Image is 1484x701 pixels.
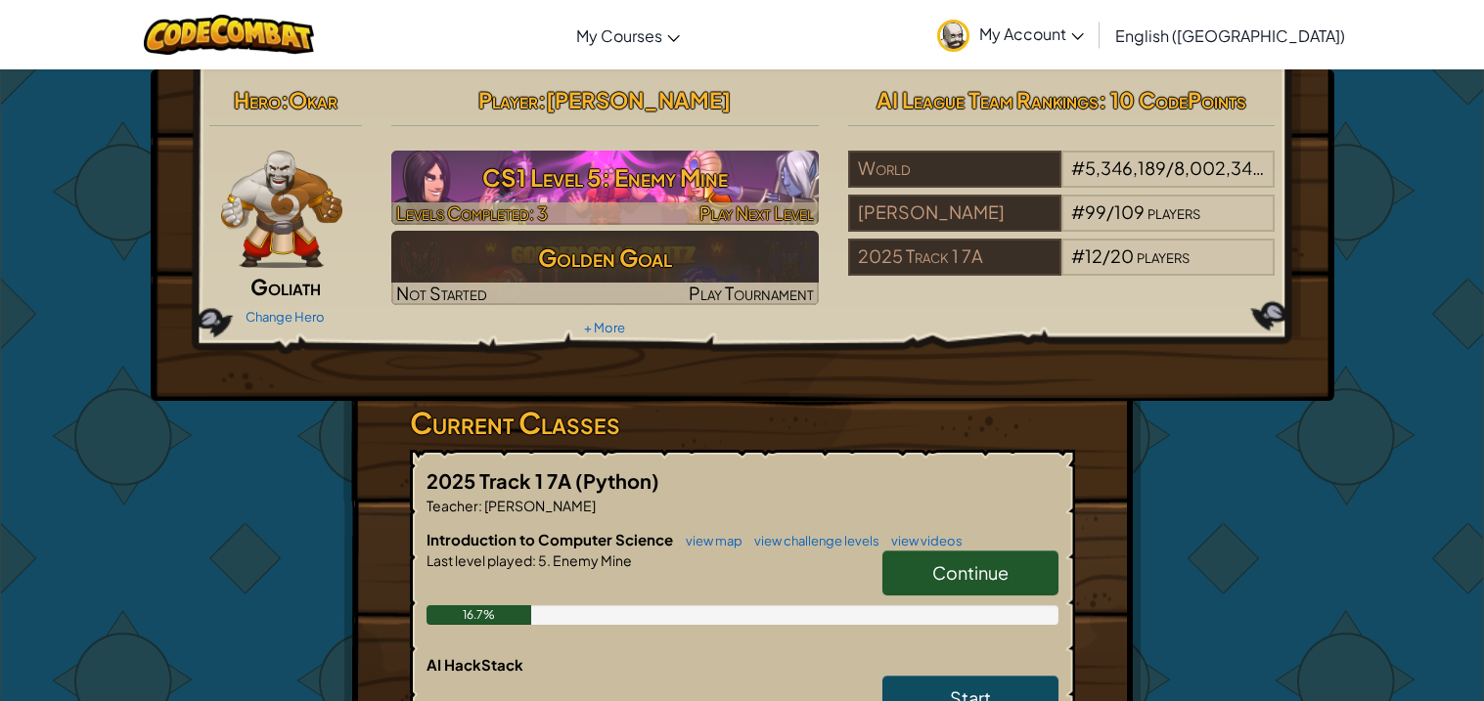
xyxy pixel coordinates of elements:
span: 20 [1110,244,1134,267]
span: Last level played [427,551,532,569]
a: view videos [881,533,963,548]
h3: Golden Goal [391,236,819,280]
a: My Account [927,4,1094,66]
a: [PERSON_NAME]#99/109players [848,213,1276,236]
span: : [478,497,482,514]
span: 2025 Track 1 7A [427,468,575,493]
span: # [1071,200,1085,223]
span: 8,002,344 [1174,156,1264,179]
span: English ([GEOGRAPHIC_DATA]) [1115,25,1345,46]
span: # [1071,156,1085,179]
span: Hero [234,86,281,113]
span: / [1102,244,1110,267]
span: players [1137,244,1190,267]
span: 99 [1085,200,1106,223]
span: 109 [1114,200,1145,223]
span: (Python) [575,468,659,493]
span: players [1266,156,1319,179]
span: : [538,86,546,113]
a: Change Hero [246,309,325,325]
span: Player [478,86,538,113]
span: [PERSON_NAME] [482,497,596,514]
img: goliath-pose.png [221,151,343,268]
a: My Courses [566,9,690,62]
a: view map [676,533,742,548]
span: Introduction to Computer Science [427,530,676,548]
span: My Account [979,23,1084,44]
span: / [1166,156,1174,179]
div: World [848,151,1061,188]
a: English ([GEOGRAPHIC_DATA]) [1105,9,1355,62]
img: Golden Goal [391,231,819,305]
div: 2025 Track 1 7A [848,239,1061,276]
span: # [1071,244,1085,267]
span: 5. [536,551,551,569]
img: CodeCombat logo [144,15,315,55]
span: My Courses [576,25,662,46]
img: avatar [937,20,969,52]
a: World#5,346,189/8,002,344players [848,169,1276,192]
span: Play Next Level [699,201,814,224]
a: + More [584,320,625,335]
span: / [1106,200,1114,223]
h3: Current Classes [410,401,1075,445]
span: Enemy Mine [551,551,632,569]
span: : [532,551,536,569]
span: Levels Completed: 3 [396,201,548,224]
span: Goliath [250,273,321,300]
span: AI League Team Rankings [877,86,1099,113]
span: Okar [289,86,337,113]
div: 16.7% [427,605,532,625]
span: players [1147,200,1200,223]
a: Play Next Level [391,151,819,225]
a: 2025 Track 1 7A#12/20players [848,257,1276,280]
span: Continue [932,561,1009,584]
span: AI HackStack [427,655,523,674]
span: : 10 CodePoints [1099,86,1246,113]
a: view challenge levels [744,533,879,548]
span: [PERSON_NAME] [546,86,731,113]
h3: CS1 Level 5: Enemy Mine [391,155,819,199]
img: CS1 Level 5: Enemy Mine [391,151,819,225]
span: Not Started [396,282,487,304]
span: 12 [1085,244,1102,267]
span: Play Tournament [689,282,814,304]
span: 5,346,189 [1085,156,1166,179]
a: Golden GoalNot StartedPlay Tournament [391,231,819,305]
span: Teacher [427,497,478,514]
span: : [281,86,289,113]
div: [PERSON_NAME] [848,195,1061,232]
